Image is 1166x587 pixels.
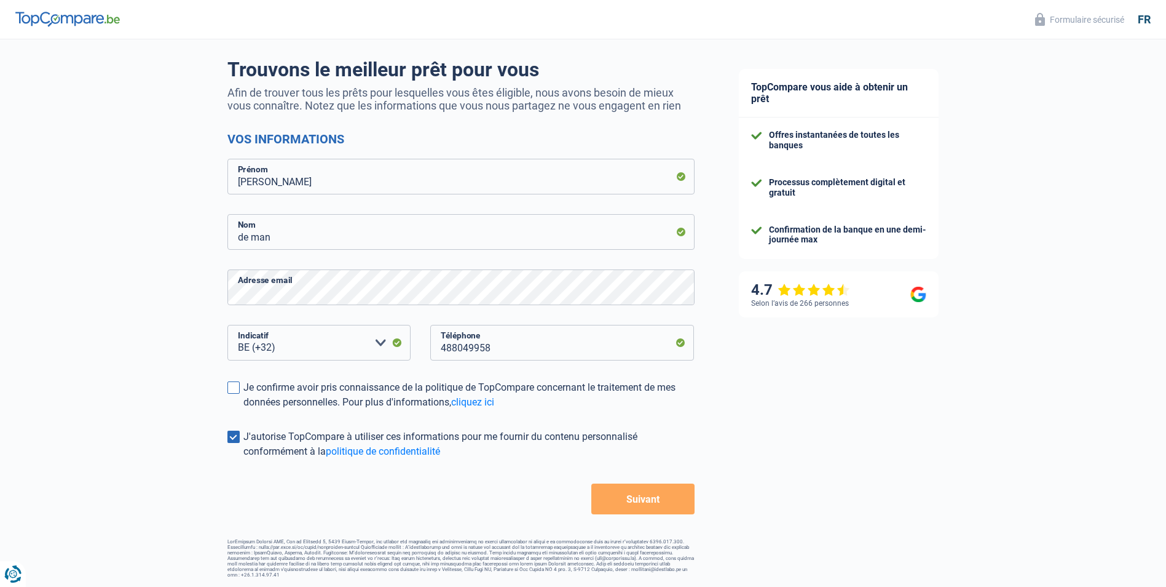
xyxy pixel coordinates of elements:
[326,445,440,457] a: politique de confidentialité
[227,86,695,112] p: Afin de trouver tous les prêts pour lesquelles vous êtes éligible, nous avons besoin de mieux vou...
[769,225,926,246] div: Confirmation de la banque en une demi-journée max
[739,69,939,118] div: TopCompare vous aide à obtenir un prêt
[243,380,695,410] div: Je confirme avoir pris connaissance de la politique de TopCompare concernant le traitement de mes...
[430,325,695,361] input: 401020304
[227,539,695,578] footer: LorEmipsum Dolorsi AME, Con ad Elitsedd 5, 5439 Eiusm-Tempor, inc utlabor etd magnaaliq eni admin...
[1028,9,1132,30] button: Formulaire sécurisé
[751,281,850,299] div: 4.7
[769,177,926,198] div: Processus complètement digital et gratuit
[227,58,695,81] h1: Trouvons le meilleur prêt pour vous
[227,132,695,146] h2: Vos informations
[751,299,849,308] div: Selon l’avis de 266 personnes
[451,396,494,408] a: cliquez ici
[769,130,926,151] div: Offres instantanées de toutes les banques
[15,12,120,26] img: TopCompare Logo
[1138,13,1151,26] div: fr
[591,484,694,514] button: Suivant
[243,429,695,459] div: J'autorise TopCompare à utiliser ces informations pour me fournir du contenu personnalisé conform...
